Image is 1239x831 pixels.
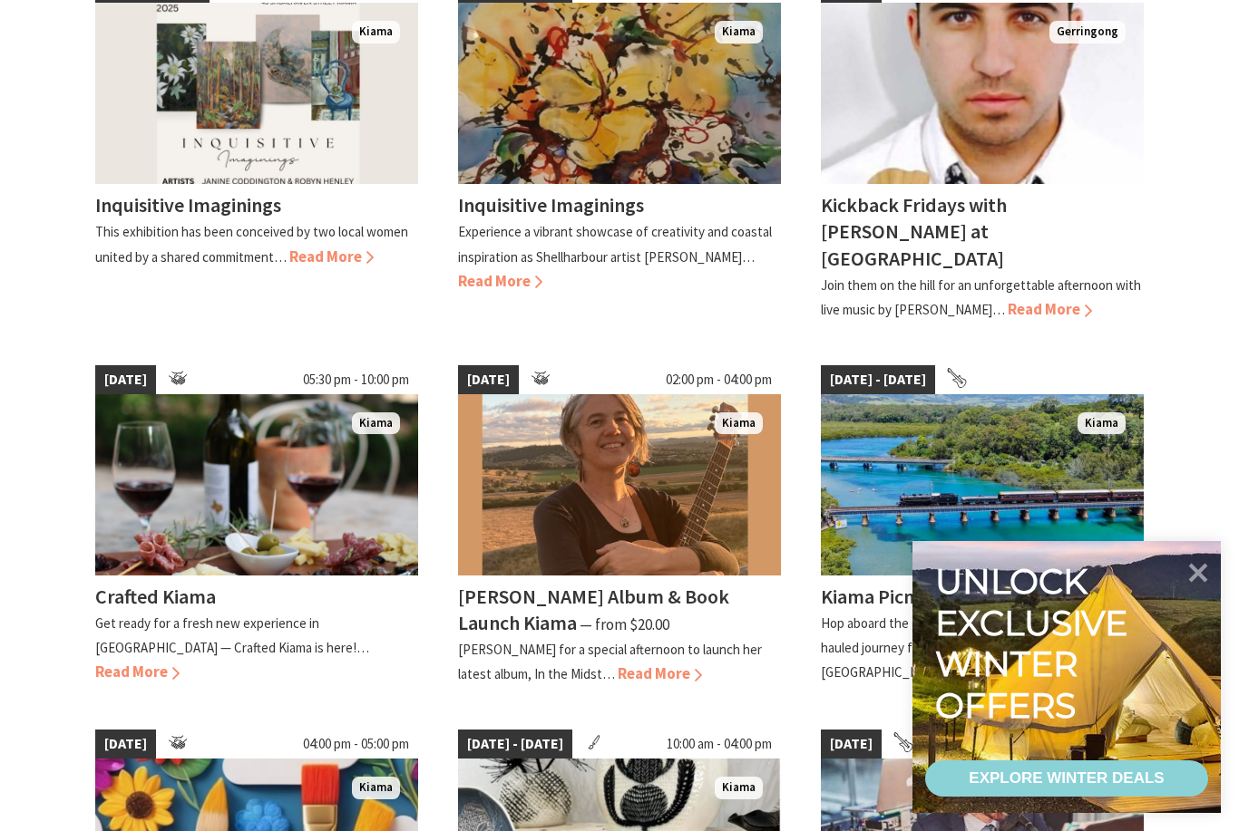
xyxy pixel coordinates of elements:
[580,614,669,634] span: ⁠— from $20.00
[458,394,781,575] img: Nerida Cuddy
[821,365,935,394] span: [DATE] - [DATE]
[95,394,418,575] img: Wine and cheese placed on a table to enjoy
[294,365,418,394] span: 05:30 pm - 10:00 pm
[1078,412,1126,435] span: Kiama
[95,584,216,609] h4: Crafted Kiama
[821,394,1144,575] img: Kiama Picnic Train
[95,365,156,394] span: [DATE]
[715,412,763,435] span: Kiama
[715,777,763,799] span: Kiama
[352,412,400,435] span: Kiama
[95,614,369,656] p: Get ready for a fresh new experience in [GEOGRAPHIC_DATA] — Crafted Kiama is here!…
[289,246,374,266] span: Read More
[458,365,781,686] a: [DATE] 02:00 pm - 04:00 pm Nerida Cuddy Kiama [PERSON_NAME] Album & Book Launch Kiama ⁠— from $20...
[352,21,400,43] span: Kiama
[95,192,281,217] h4: Inquisitive Imaginings
[969,760,1164,797] div: EXPLORE WINTER DEALS
[458,730,572,759] span: [DATE] - [DATE]
[935,561,1136,726] div: Unlock exclusive winter offers
[715,21,763,43] span: Kiama
[458,271,542,291] span: Read More
[1008,299,1092,319] span: Read More
[821,614,1125,681] p: Hop aboard the Kiama Picnic Train, a signature steam-hauled journey from [GEOGRAPHIC_DATA] to [GE...
[95,365,418,686] a: [DATE] 05:30 pm - 10:00 pm Wine and cheese placed on a table to enjoy Kiama Crafted Kiama Get rea...
[821,3,1144,184] img: Jason Invernon
[821,192,1007,270] h4: Kickback Fridays with [PERSON_NAME] at [GEOGRAPHIC_DATA]
[925,760,1208,797] a: EXPLORE WINTER DEALS
[618,663,702,683] span: Read More
[458,584,729,635] h4: [PERSON_NAME] Album & Book Launch Kiama
[458,192,644,217] h4: Inquisitive Imaginings
[95,730,156,759] span: [DATE]
[352,777,400,799] span: Kiama
[1049,21,1126,43] span: Gerringong
[458,641,762,682] p: [PERSON_NAME] for a special afternoon to launch her latest album, In the Midst…
[657,365,781,394] span: 02:00 pm - 04:00 pm
[821,276,1141,318] p: Join them on the hill for an unforgettable afternoon with live music by [PERSON_NAME]…
[458,365,519,394] span: [DATE]
[458,3,781,184] img: Vase of flowers
[821,730,882,759] span: [DATE]
[458,223,772,265] p: Experience a vibrant showcase of creativity and coastal inspiration as Shellharbour artist [PERSO...
[294,730,418,759] span: 04:00 pm - 05:00 pm
[821,365,1144,686] a: [DATE] - [DATE] Kiama Picnic Train Kiama Kiama Picnic Train Hop aboard the Kiama Picnic Train, a ...
[658,730,781,759] span: 10:00 am - 04:00 pm
[95,662,180,681] span: Read More
[821,584,975,609] h4: Kiama Picnic Train
[95,223,408,265] p: This exhibition has been conceived by two local women united by a shared commitment…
